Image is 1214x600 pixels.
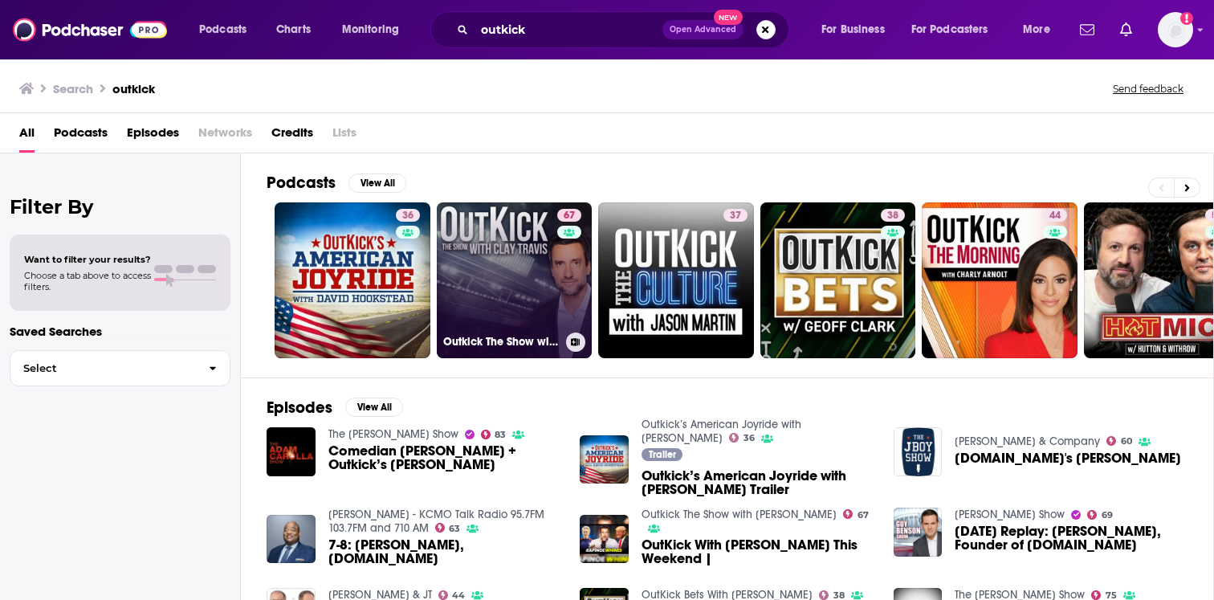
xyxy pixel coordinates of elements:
span: More [1023,18,1050,41]
p: Saved Searches [10,324,230,339]
a: 83 [481,430,507,439]
a: Guy Benson Show [955,508,1065,521]
a: 36 [729,433,755,443]
span: 37 [730,208,741,224]
h3: Search [53,81,93,96]
span: 67 [564,208,575,224]
a: 37 [723,209,748,222]
span: 67 [858,512,869,519]
img: User Profile [1158,12,1193,47]
h3: Outkick The Show with [PERSON_NAME] [443,335,560,349]
button: Select [10,350,230,386]
button: Show profile menu [1158,12,1193,47]
a: 36 [275,202,430,358]
span: 63 [449,525,460,533]
a: 37 [598,202,754,358]
button: Send feedback [1108,82,1188,96]
span: Open Advanced [670,26,736,34]
span: 75 [1106,592,1117,599]
span: 83 [495,431,506,439]
button: open menu [1012,17,1070,43]
span: Choose a tab above to access filters. [24,270,151,292]
button: View All [348,173,406,193]
a: 38 [760,202,916,358]
a: Outkick’s American Joyride with David Hookstead [642,418,801,445]
a: Episodes [127,120,179,153]
span: New [714,10,743,25]
button: open menu [188,17,267,43]
a: Outkick.Com's Clint Lamb [955,451,1181,465]
a: 75 [1091,590,1117,600]
button: open menu [901,17,1012,43]
span: Outkick’s American Joyride with [PERSON_NAME] Trailer [642,469,874,496]
a: Credits [271,120,313,153]
span: 44 [452,592,465,599]
a: 69 [1087,510,1113,520]
span: Networks [198,120,252,153]
a: 44 [922,202,1078,358]
a: OutKick With Trump This Weekend | [642,538,874,565]
h2: Filter By [10,195,230,218]
a: 38 [881,209,905,222]
a: 7-8: Jason Whitlock, Outkick.com [328,538,561,565]
a: 44 [438,590,466,600]
button: open menu [810,17,905,43]
button: Open AdvancedNew [662,20,743,39]
button: open menu [331,17,420,43]
span: [DOMAIN_NAME]'s [PERSON_NAME] [955,451,1181,465]
a: Crain & Company [955,435,1100,448]
span: For Podcasters [911,18,988,41]
a: Outkick’s American Joyride with David Hookstead Trailer [642,469,874,496]
a: 60 [1106,436,1132,446]
span: Logged in as EllaRoseMurphy [1158,12,1193,47]
img: 7-8: Jason Whitlock, Outkick.com [267,515,316,564]
span: Podcasts [199,18,246,41]
span: 38 [887,208,898,224]
span: 69 [1102,512,1113,519]
span: For Business [821,18,885,41]
span: Charts [276,18,311,41]
svg: Email not verified [1180,12,1193,25]
button: View All [345,398,403,417]
h2: Episodes [267,398,332,418]
a: All [19,120,35,153]
h3: outkick [112,81,155,96]
span: [DATE] Replay: [PERSON_NAME], Founder of [DOMAIN_NAME] [955,524,1188,552]
a: 36 [396,209,420,222]
a: 63 [435,523,461,533]
a: 67 [843,509,869,519]
a: EpisodesView All [267,398,403,418]
a: Podcasts [54,120,108,153]
img: Podchaser - Follow, Share and Rate Podcasts [13,14,167,45]
h2: Podcasts [267,173,336,193]
span: Comedian [PERSON_NAME] + Outkick’s [PERSON_NAME] [328,444,561,471]
img: Outkick.Com's Clint Lamb [894,427,943,476]
img: Comedian Jodi Miller + Outkick’s Tomi Lahren [267,427,316,476]
a: Show notifications dropdown [1073,16,1101,43]
a: 67 [557,209,581,222]
span: 44 [1049,208,1061,224]
a: Sunday Replay: Clay Travis, Founder of Outkick.com [955,524,1188,552]
span: Lists [332,120,356,153]
span: 7-8: [PERSON_NAME], [DOMAIN_NAME] [328,538,561,565]
span: Trailer [649,450,676,459]
span: 36 [402,208,413,224]
img: Sunday Replay: Clay Travis, Founder of Outkick.com [894,508,943,557]
a: PodcastsView All [267,173,406,193]
span: OutKick With [PERSON_NAME] This Weekend | [642,538,874,565]
a: Show notifications dropdown [1114,16,1139,43]
a: 38 [819,590,845,600]
a: Outkick’s American Joyride with David Hookstead Trailer [580,435,629,484]
span: 36 [743,435,755,442]
a: Outkick The Show with Clay Travis [642,508,837,521]
a: Pete Mundo - KCMO Talk Radio 95.7FM 103.7FM and 710 AM [328,508,544,535]
span: Want to filter your results? [24,254,151,265]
